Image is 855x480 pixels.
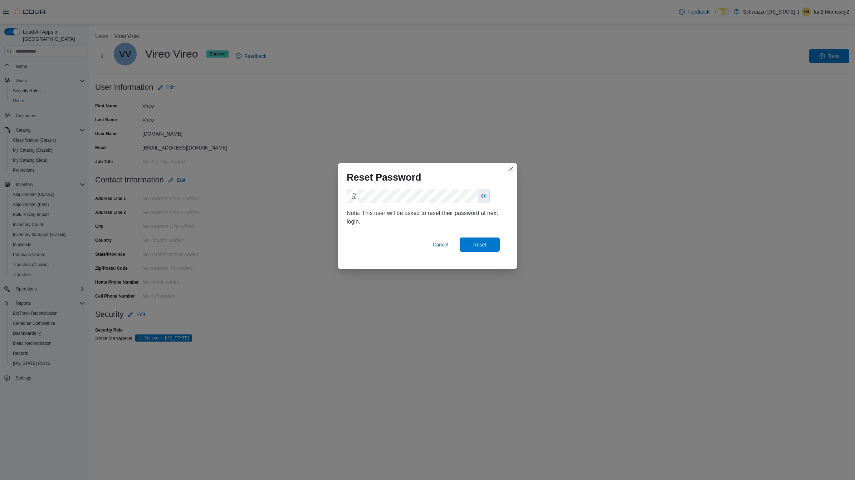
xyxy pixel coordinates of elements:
button: Cancel [430,237,451,252]
h1: Reset Password [347,172,421,183]
button: Closes this modal window [507,165,516,173]
button: Show password as plain text. Note: this will visually expose your password on the screen. [478,189,489,203]
span: Cancel [433,241,448,248]
keeper-lock: Open Keeper Popup [465,192,474,200]
span: Reset [473,241,487,248]
div: Note: This user will be asked to reset their password at next login. [347,209,508,226]
button: Reset [460,237,500,252]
